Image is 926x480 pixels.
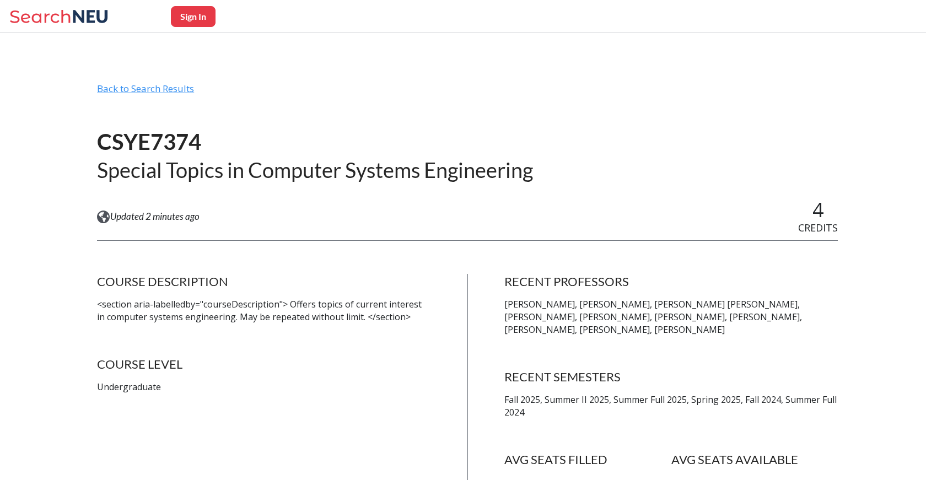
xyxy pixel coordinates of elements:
h4: COURSE LEVEL [97,357,430,372]
div: Back to Search Results [97,83,838,104]
span: CREDITS [798,221,838,234]
h2: Special Topics in Computer Systems Engineering [97,157,533,184]
h4: RECENT SEMESTERS [504,369,838,385]
p: [PERSON_NAME], [PERSON_NAME], [PERSON_NAME] [PERSON_NAME], [PERSON_NAME], [PERSON_NAME], [PERSON_... [504,298,838,336]
h4: COURSE DESCRIPTION [97,274,430,289]
h1: CSYE7374 [97,128,533,156]
h4: RECENT PROFESSORS [504,274,838,289]
p: Undergraduate [97,381,430,393]
h4: AVG SEATS FILLED [504,452,671,467]
p: Fall 2025, Summer II 2025, Summer Full 2025, Spring 2025, Fall 2024, Summer Full 2024 [504,393,838,419]
h4: AVG SEATS AVAILABLE [671,452,838,467]
button: Sign In [171,6,216,27]
p: <section aria-labelledby="courseDescription"> Offers topics of current interest in computer syste... [97,298,430,323]
span: 4 [812,196,824,223]
span: Updated 2 minutes ago [110,211,200,223]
